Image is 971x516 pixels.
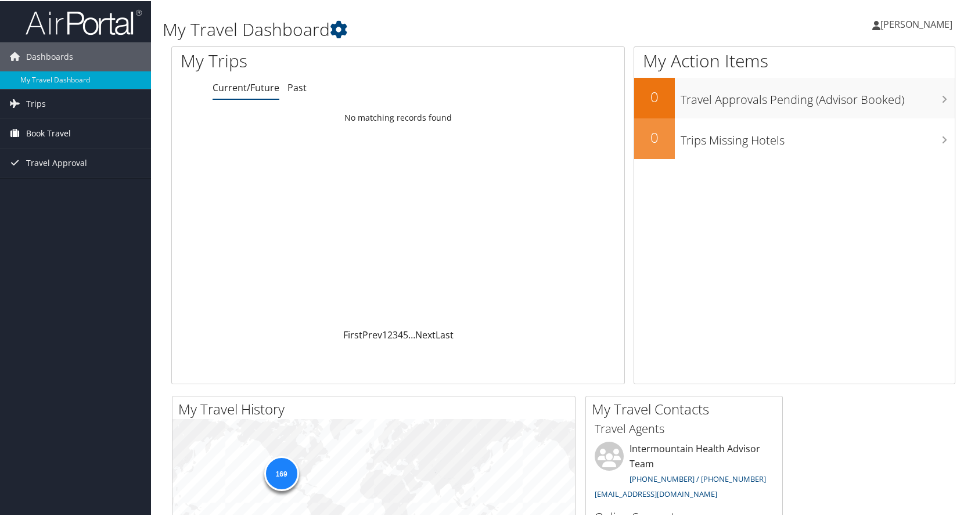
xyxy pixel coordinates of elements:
[26,118,71,147] span: Book Travel
[634,77,955,117] a: 0Travel Approvals Pending (Advisor Booked)
[415,327,436,340] a: Next
[681,125,955,147] h3: Trips Missing Hotels
[595,420,774,436] h3: Travel Agents
[589,441,779,503] li: Intermountain Health Advisor Team
[26,41,73,70] span: Dashboards
[382,327,387,340] a: 1
[26,8,142,35] img: airportal-logo.png
[634,117,955,158] a: 0Trips Missing Hotels
[287,80,307,93] a: Past
[595,488,717,498] a: [EMAIL_ADDRESS][DOMAIN_NAME]
[403,327,408,340] a: 5
[634,127,675,146] h2: 0
[872,6,964,41] a: [PERSON_NAME]
[181,48,427,72] h1: My Trips
[213,80,279,93] a: Current/Future
[26,88,46,117] span: Trips
[163,16,697,41] h1: My Travel Dashboard
[362,327,382,340] a: Prev
[634,86,675,106] h2: 0
[26,147,87,176] span: Travel Approval
[880,17,952,30] span: [PERSON_NAME]
[408,327,415,340] span: …
[172,106,624,127] td: No matching records found
[387,327,393,340] a: 2
[634,48,955,72] h1: My Action Items
[178,398,575,418] h2: My Travel History
[343,327,362,340] a: First
[436,327,454,340] a: Last
[630,472,766,483] a: [PHONE_NUMBER] / [PHONE_NUMBER]
[592,398,782,418] h2: My Travel Contacts
[393,327,398,340] a: 3
[264,454,299,489] div: 169
[681,85,955,107] h3: Travel Approvals Pending (Advisor Booked)
[398,327,403,340] a: 4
